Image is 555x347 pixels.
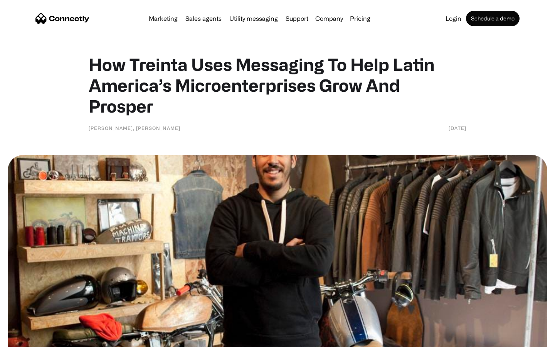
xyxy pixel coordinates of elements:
h1: How Treinta Uses Messaging To Help Latin America’s Microenterprises Grow And Prosper [89,54,466,116]
a: Schedule a demo [466,11,520,26]
div: Company [315,13,343,24]
a: Support [283,15,311,22]
a: Login [442,15,464,22]
aside: Language selected: English [8,334,46,344]
a: Marketing [146,15,181,22]
a: Utility messaging [226,15,281,22]
a: Pricing [347,15,373,22]
div: [DATE] [449,124,466,132]
div: [PERSON_NAME], [PERSON_NAME] [89,124,180,132]
ul: Language list [15,334,46,344]
a: Sales agents [182,15,225,22]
